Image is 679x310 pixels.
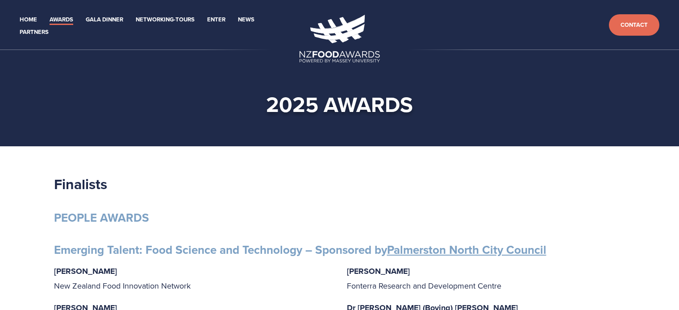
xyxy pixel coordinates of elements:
a: Contact [609,14,659,36]
p: Fonterra Research and Development Centre [347,264,625,293]
strong: Emerging Talent: Food Science and Technology – Sponsored by [54,241,546,258]
strong: [PERSON_NAME] [54,265,117,277]
a: Palmerston North City Council [387,241,546,258]
p: New Zealand Food Innovation Network [54,264,333,293]
h1: 2025 awards [68,91,611,118]
strong: [PERSON_NAME] [347,265,410,277]
a: Home [20,15,37,25]
a: Enter [207,15,225,25]
a: Awards [50,15,73,25]
a: Partners [20,27,49,37]
a: Networking-Tours [136,15,195,25]
strong: PEOPLE AWARDS [54,209,149,226]
a: Gala Dinner [86,15,123,25]
strong: Finalists [54,174,107,194]
a: News [238,15,254,25]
